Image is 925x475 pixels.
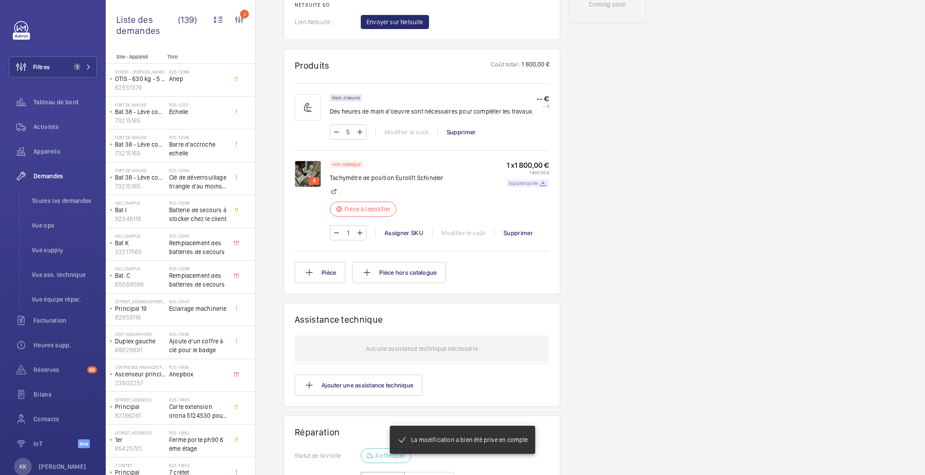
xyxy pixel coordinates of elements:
[115,379,166,387] p: 33902257
[115,402,166,411] p: Principal
[115,140,166,149] p: Bat 38 - Lève courrier droit
[295,427,549,438] h1: Réparation
[169,397,227,402] h2: R25-11883
[169,168,227,173] h2: R25-12334
[33,341,97,350] span: Heures supp.
[33,316,97,325] span: Facturation
[32,196,97,205] span: Toutes les demandes
[115,266,166,271] p: HEC CAMPUS
[169,69,227,74] h2: R25-12369
[115,206,166,214] p: Bat I
[33,390,97,399] span: Bilans
[115,299,166,304] p: [STREET_ADDRESS][PERSON_NAME]
[115,239,166,247] p: Bat K
[509,182,538,185] p: Supplier quote
[115,304,166,313] p: Principal 19
[115,280,166,289] p: 65068088
[115,168,166,173] p: Fort de vanves
[169,239,227,256] span: Remplacement des batteries de secours
[295,161,321,187] img: 1758199923631-9ebafbbd-cb76-4784-bb18-da7d03df962a
[32,246,97,254] span: Vue supply
[115,313,166,322] p: 82859116
[33,122,97,131] span: Activités
[169,74,227,83] span: Anep
[169,299,227,304] h2: R25-12041
[169,337,227,354] span: Ajoute d'un coffre à clé pour le badge
[115,397,166,402] p: [STREET_ADDRESS]
[33,415,97,423] span: Contacts
[106,54,164,60] p: Site - Appareil
[295,314,383,325] h1: Assistance technique
[366,18,423,26] span: Envoyer sur Netsuite
[332,96,360,99] p: Main d'oeuvre
[33,147,97,156] span: Appareils
[33,365,84,374] span: Réserves
[115,411,166,420] p: 82186291
[33,172,97,180] span: Demandes
[115,173,166,182] p: Bat 38 - Lève courrier droit
[169,233,227,239] h2: R25-12097
[169,135,227,140] h2: R25-12336
[169,365,227,370] h2: R25-11890
[115,346,166,354] p: 69028691
[361,15,429,29] button: Envoyer sur Netsuite
[115,182,166,191] p: 73215165
[115,370,166,379] p: Ascenseur principal
[32,221,97,230] span: Vue ops
[375,228,432,237] div: Assigner SKU
[115,365,166,370] p: Centre des finances publiques - Melun
[33,63,50,71] span: Filtres
[352,262,446,283] button: Pièce hors catalogue
[9,56,97,77] button: Filtres1
[116,14,178,36] span: Liste des demandes
[330,173,443,182] p: Tachymètre de position Eurolift Schindler
[74,63,81,70] span: 1
[115,107,166,116] p: Bat 38 - Lève courrier droit
[33,98,97,107] span: Tableau de bord
[169,402,227,420] span: Carte extension orona 5124530 pour bouton du -1
[295,262,345,283] button: Pièce
[536,103,549,109] p: -- €
[521,60,549,71] p: 1 800,00 €
[536,94,549,103] p: -- €
[39,462,86,471] p: [PERSON_NAME]
[32,270,97,279] span: Vue ass. technique
[507,170,549,175] p: 1 800,00 €
[344,205,391,214] p: Pièce à identifier
[167,54,226,60] p: Titre
[19,462,26,471] p: KK
[115,200,166,206] p: HEC CAMPUS
[115,116,166,125] p: 73215165
[78,439,90,448] span: Beta
[494,228,542,237] div: Supprimer
[115,331,166,337] p: ZEST (SEMAPHORE)
[169,200,227,206] h2: R25-12098
[115,430,166,435] p: [STREET_ADDRESS]
[169,266,227,271] h2: R25-12096
[115,337,166,346] p: Duplex gauche
[169,107,227,116] span: Échelle
[332,163,361,166] p: Hors catalogue
[115,271,166,280] p: Bat. C
[115,74,166,83] p: OTIS - 630 kg - 5 niveaux
[115,102,166,107] p: Fort de vanves
[115,463,166,468] p: 7 cretet
[507,161,549,170] p: 1 x 1 800,00 €
[169,271,227,289] span: Remplacement des batteries de secours
[295,94,321,121] img: muscle-sm.svg
[169,102,227,107] h2: R25-12337
[339,188,340,196] a: .
[115,233,166,239] p: HEC CAMPUS
[169,435,227,453] span: Ferme porte ph90 6 ème étage
[330,107,533,116] p: Des heures de main d'oeuvre sont nécessaires pour compléter les travaux.
[115,69,166,74] p: SYNDIC - [PERSON_NAME]
[295,2,549,8] h2: Netsuite SO
[115,214,166,223] p: 92348118
[169,430,227,435] h2: R25-11882
[169,331,227,337] h2: R25-11899
[311,177,318,185] p: 5
[115,435,166,444] p: 1er
[169,304,227,313] span: Eclairage machinerie
[115,83,166,92] p: 62551379
[491,60,521,71] p: Coût total :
